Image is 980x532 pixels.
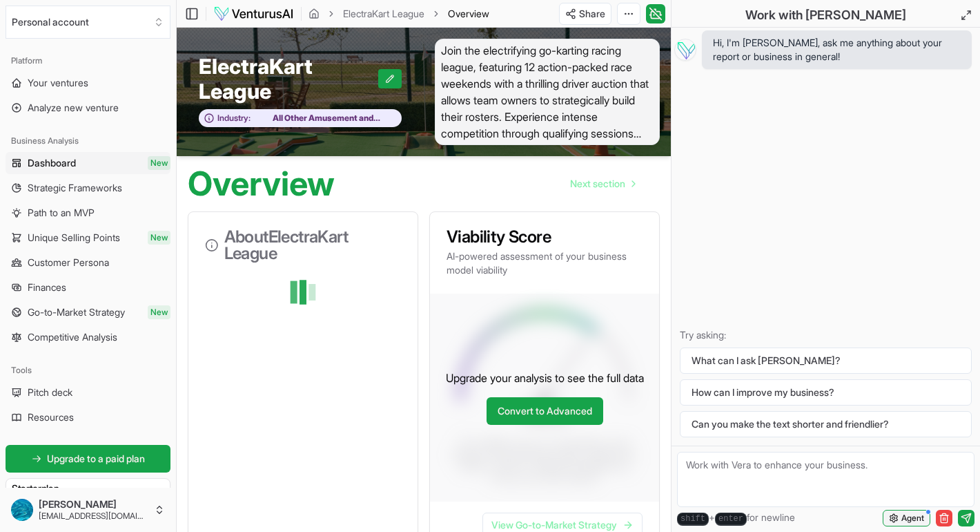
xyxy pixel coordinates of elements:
a: Convert to Advanced [487,397,603,425]
span: ElectraKart League [199,54,378,104]
a: Resources [6,406,170,428]
span: Hi, I'm [PERSON_NAME], ask me anything about your report or business in general! [713,36,961,64]
h2: Work with [PERSON_NAME] [745,6,906,25]
a: Upgrade to a paid plan [6,445,170,473]
button: [PERSON_NAME][EMAIL_ADDRESS][DOMAIN_NAME] [6,493,170,526]
span: Strategic Frameworks [28,181,122,195]
button: Share [559,3,611,25]
span: Join the electrifying go-karting racing league, featuring 12 action-packed race weekends with a t... [435,39,660,145]
div: Platform [6,50,170,72]
a: DashboardNew [6,152,170,174]
span: Pitch deck [28,386,72,399]
span: Dashboard [28,156,76,170]
a: Competitive Analysis [6,326,170,348]
h3: About ElectraKart League [205,229,401,262]
p: Upgrade your analysis to see the full data [446,370,644,386]
span: Finances [28,281,66,294]
a: Go to next page [559,170,646,198]
p: AI-powered assessment of your business model viability [447,249,643,277]
span: Upgrade to a paid plan [47,452,145,466]
a: Strategic Frameworks [6,177,170,199]
nav: breadcrumb [308,7,489,21]
span: Share [579,7,605,21]
span: Customer Persona [28,256,109,269]
h3: Viability Score [447,229,643,245]
a: Finances [6,276,170,298]
button: Industry:All Other Amusement and Recreation Industries [199,109,402,128]
span: Analyze new venture [28,101,119,115]
h1: Overview [188,167,335,200]
span: Overview [448,7,489,21]
span: New [148,156,170,170]
button: Select an organization [6,6,170,39]
button: Agent [883,510,930,526]
img: ACg8ocInlgaEr8rFBcxQmS1AG-jV9xT_k7EqrELLJf3WsQEeXvqKHcOY=s96-c [11,499,33,521]
a: Pitch deck [6,381,170,403]
a: Your ventures [6,72,170,94]
span: Path to an MVP [28,206,95,220]
h3: Starter plan [12,482,164,495]
kbd: enter [715,513,747,526]
span: New [148,231,170,245]
span: Next section [570,177,625,191]
button: What can I ask [PERSON_NAME]? [680,348,972,374]
span: Unique Selling Points [28,231,120,245]
span: Competitive Analysis [28,330,117,344]
button: Can you make the text shorter and friendlier? [680,411,972,437]
span: Go-to-Market Strategy [28,305,125,319]
a: Customer Persona [6,251,170,274]
p: Try asking: [680,328,972,342]
span: Industry: [217,113,251,124]
span: All Other Amusement and Recreation Industries [251,113,394,124]
a: Analyze new venture [6,97,170,119]
div: Business Analysis [6,130,170,152]
span: + for newline [677,511,795,526]
img: logo [213,6,294,22]
span: New [148,305,170,319]
a: Path to an MVP [6,202,170,224]
span: [PERSON_NAME] [39,498,148,511]
span: Resources [28,410,74,424]
nav: pagination [559,170,646,198]
img: Vera [674,39,696,61]
div: Tools [6,359,170,381]
span: [EMAIL_ADDRESS][DOMAIN_NAME] [39,511,148,522]
a: ElectraKart League [343,7,424,21]
a: Unique Selling PointsNew [6,227,170,249]
a: Go-to-Market StrategyNew [6,301,170,323]
button: How can I improve my business? [680,379,972,406]
span: Agent [901,513,924,524]
span: Your ventures [28,76,88,90]
kbd: shift [677,513,709,526]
